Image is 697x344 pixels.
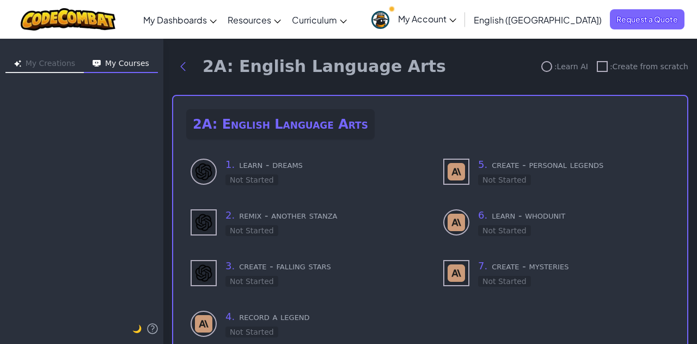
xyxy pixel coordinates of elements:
div: learn to use - Claude (Not Started) [439,203,674,241]
span: My Dashboards [143,14,207,26]
img: Icon [14,60,21,67]
span: : Create from scratch [610,61,688,72]
img: DALL-E 3 [195,214,212,231]
a: Request a Quote [610,9,684,29]
span: 3 . [225,260,235,271]
img: DALL-E 3 [195,163,212,180]
h1: 2A: English Language Arts [203,57,446,76]
h2: 2A: English Language Arts [186,109,375,140]
div: learn to use - Claude (Not Started) [186,305,421,342]
img: Claude [195,315,212,333]
div: Not Started [225,276,278,287]
h3: learn - dreams [225,157,417,172]
span: My Account [398,13,456,25]
a: My Account [366,2,462,37]
img: Claude [448,163,465,180]
h3: remix - another stanza [225,208,417,223]
img: CodeCombat logo [21,8,116,31]
h3: create - mysteries [478,258,670,274]
h3: learn - whodunit [478,208,670,223]
a: My Dashboards [138,5,222,34]
div: use - DALL-E 3 (Not Started) [186,203,421,241]
div: Not Started [478,225,531,236]
span: 🌙 [132,324,142,333]
img: avatar [371,11,389,29]
span: Resources [228,14,271,26]
a: English ([GEOGRAPHIC_DATA]) [468,5,607,34]
div: use - Claude (Not Started) [439,153,674,190]
span: : Learn AI [554,61,588,72]
a: Resources [222,5,286,34]
button: My Creations [5,56,84,73]
div: Not Started [225,225,278,236]
div: learn to use - DALL-E 3 (Not Started) [186,153,421,190]
span: 6 . [478,209,487,221]
span: 2 . [225,209,235,221]
img: DALL-E 3 [195,264,212,282]
div: Not Started [225,327,278,337]
span: English ([GEOGRAPHIC_DATA]) [474,14,602,26]
div: Not Started [478,174,531,185]
img: Claude [448,264,465,282]
a: Curriculum [286,5,352,34]
span: 5 . [478,159,487,170]
span: 7 . [478,260,487,271]
h3: create - falling stars [225,258,417,274]
h3: record a legend [225,309,417,324]
div: Not Started [478,276,531,287]
div: use - Claude (Not Started) [439,254,674,292]
button: 🌙 [132,322,142,335]
button: Back to modules [172,56,194,77]
img: Icon [93,60,101,67]
img: Claude [448,214,465,231]
div: use - DALL-E 3 (Not Started) [186,254,421,292]
h3: create - personal legends [478,157,670,172]
span: 4 . [225,311,235,322]
span: 1 . [225,159,235,170]
div: Not Started [225,174,278,185]
span: Curriculum [292,14,337,26]
button: My Courses [84,56,158,73]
